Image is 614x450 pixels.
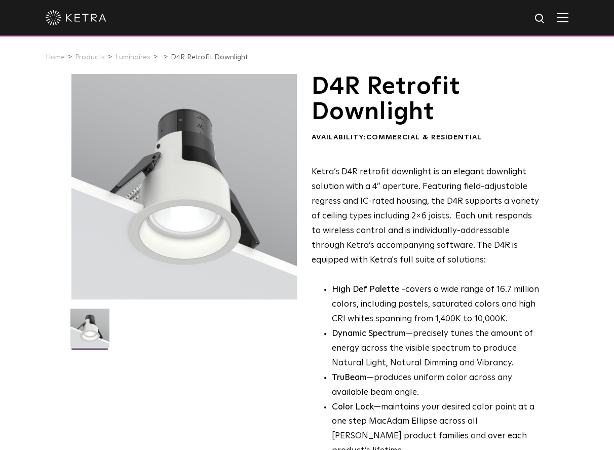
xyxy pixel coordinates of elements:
[312,133,542,143] div: Availability:
[332,329,406,338] strong: Dynamic Spectrum
[534,13,547,25] img: search icon
[46,10,106,25] img: ketra-logo-2019-white
[312,74,542,125] h1: D4R Retrofit Downlight
[332,283,542,327] p: covers a wide range of 16.7 million colors, including pastels, saturated colors and high CRI whit...
[366,134,482,141] span: Commercial & Residential
[171,54,248,61] a: D4R Retrofit Downlight
[115,54,150,61] a: Luminaires
[332,327,542,371] li: —precisely tunes the amount of energy across the visible spectrum to produce Natural Light, Natur...
[332,371,542,400] li: —produces uniform color across any available beam angle.
[46,54,65,61] a: Home
[332,403,374,411] strong: Color Lock
[312,165,542,268] p: Ketra’s D4R retrofit downlight is an elegant downlight solution with a 4” aperture. Featuring fie...
[70,309,109,355] img: D4R Retrofit Downlight
[332,373,367,382] strong: TruBeam
[557,13,568,22] img: Hamburger%20Nav.svg
[75,54,105,61] a: Products
[332,285,405,294] strong: High Def Palette -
